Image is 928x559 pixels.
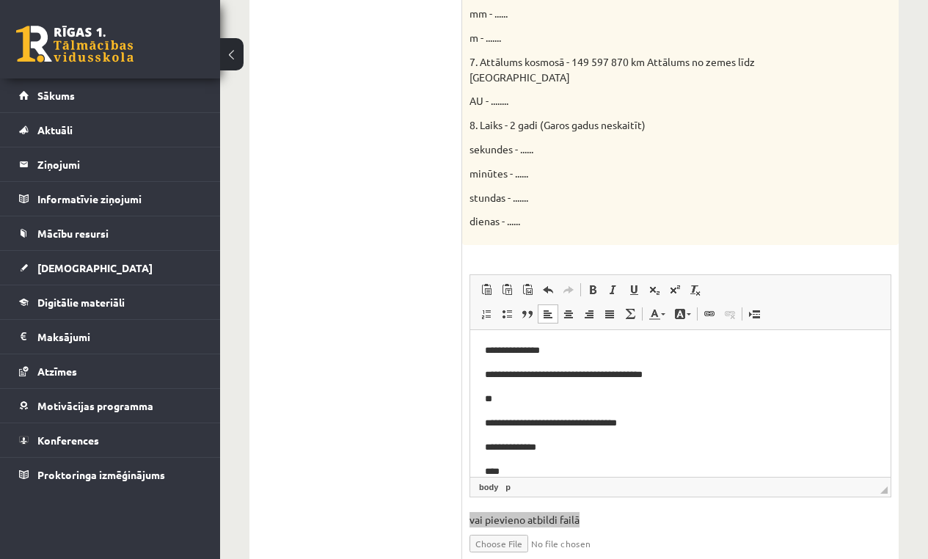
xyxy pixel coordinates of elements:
span: 7. Attālums kosmosā - 149 597 870 km Attālums no zemes līdz [GEOGRAPHIC_DATA] [470,55,755,84]
a: Maksājumi [19,320,202,354]
a: Augšraksts [665,280,685,299]
span: m - ....... [470,31,501,44]
span: Motivācijas programma [37,399,153,412]
a: Ievietot no Worda [517,280,538,299]
a: p elements [503,481,514,494]
a: Informatīvie ziņojumi [19,182,202,216]
a: Ievietot/noņemt sarakstu ar aizzīmēm [497,304,517,324]
span: AU - ........ [470,94,508,107]
legend: Informatīvie ziņojumi [37,182,202,216]
a: Ievietot/noņemt numurētu sarakstu [476,304,497,324]
a: Saite (⌘+K) [699,304,720,324]
a: Ziņojumi [19,147,202,181]
a: Atcelt (⌘+Z) [538,280,558,299]
a: Sākums [19,78,202,112]
span: dienas - ...... [470,214,520,227]
a: Atkārtot (⌘+Y) [558,280,579,299]
span: vai pievieno atbildi failā [470,512,891,527]
span: Aktuāli [37,123,73,136]
a: Fona krāsa [670,304,695,324]
span: Atzīmes [37,365,77,378]
span: Konferences [37,434,99,447]
a: Atzīmes [19,354,202,388]
span: minūtes - ...... [470,167,528,180]
a: Ievietot kā vienkāršu tekstu (⌘+⌥+⇧+V) [497,280,517,299]
a: Ievietot lapas pārtraukumu drukai [744,304,764,324]
legend: Ziņojumi [37,147,202,181]
a: Apakšraksts [644,280,665,299]
a: body elements [476,481,501,494]
span: Proktoringa izmēģinājums [37,468,165,481]
a: Mācību resursi [19,216,202,250]
a: Rīgas 1. Tālmācības vidusskola [16,26,134,62]
span: mm - ...... [470,7,508,20]
a: Digitālie materiāli [19,285,202,319]
span: [DEMOGRAPHIC_DATA] [37,261,153,274]
a: Treknraksts (⌘+B) [582,280,603,299]
legend: Maksājumi [37,320,202,354]
a: Konferences [19,423,202,457]
span: Mērogot [880,486,888,494]
span: Sākums [37,89,75,102]
a: Proktoringa izmēģinājums [19,458,202,492]
a: [DEMOGRAPHIC_DATA] [19,251,202,285]
span: Digitālie materiāli [37,296,125,309]
a: Izlīdzināt pa labi [579,304,599,324]
iframe: Bagātinātā teksta redaktors, wiswyg-editor-user-answer-47433872028440 [470,330,891,477]
a: Pasvītrojums (⌘+U) [624,280,644,299]
a: Izlīdzināt malas [599,304,620,324]
span: sekundes - ...... [470,142,533,156]
a: Atsaistīt [720,304,740,324]
a: Teksta krāsa [644,304,670,324]
a: Centrēti [558,304,579,324]
a: Noņemt stilus [685,280,706,299]
a: Izlīdzināt pa kreisi [538,304,558,324]
span: stundas - ....... [470,191,528,204]
a: Aktuāli [19,113,202,147]
span: 8. Laiks - 2 gadi (Garos gadus neskaitīt) [470,118,646,131]
a: Bloka citāts [517,304,538,324]
span: Mācību resursi [37,227,109,240]
a: Math [620,304,640,324]
a: Ielīmēt (⌘+V) [476,280,497,299]
a: Slīpraksts (⌘+I) [603,280,624,299]
a: Motivācijas programma [19,389,202,423]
